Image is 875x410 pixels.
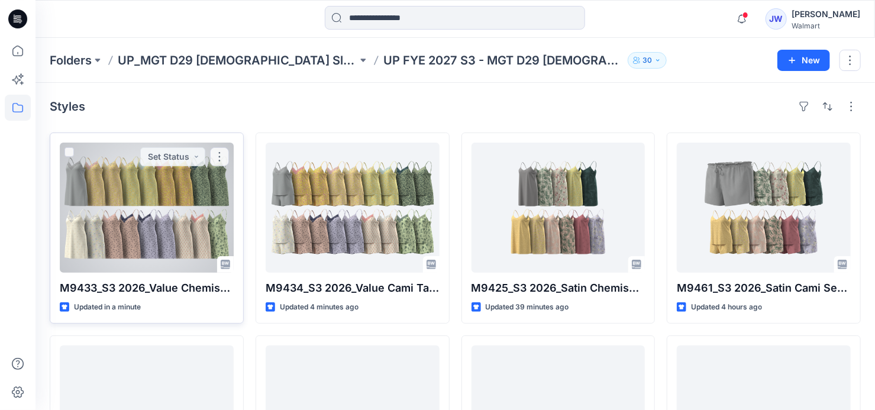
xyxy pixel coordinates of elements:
[766,8,787,30] div: JW
[50,52,92,69] a: Folders
[792,21,860,30] div: Walmart
[677,143,851,273] a: M9461_S3 2026_Satin Cami Set Opt 3_Midpoint
[60,143,234,273] a: M9433_S3 2026_Value Chemise_Midpoint
[383,52,623,69] p: UP FYE 2027 S3 - MGT D29 [DEMOGRAPHIC_DATA] Sleepwear
[118,52,357,69] a: UP_MGT D29 [DEMOGRAPHIC_DATA] Sleep
[280,301,359,314] p: Updated 4 minutes ago
[777,50,830,71] button: New
[266,143,440,273] a: M9434_S3 2026_Value Cami Tap_Midpoint
[677,280,851,296] p: M9461_S3 2026_Satin Cami Set Opt 3_Midpoint
[628,52,667,69] button: 30
[266,280,440,296] p: M9434_S3 2026_Value Cami Tap_Midpoint
[792,7,860,21] div: [PERSON_NAME]
[50,99,85,114] h4: Styles
[74,301,141,314] p: Updated in a minute
[486,301,569,314] p: Updated 39 minutes ago
[472,280,645,296] p: M9425_S3 2026_Satin Chemise Opt 3_Midpoint
[642,54,652,67] p: 30
[60,280,234,296] p: M9433_S3 2026_Value Chemise_Midpoint
[691,301,762,314] p: Updated 4 hours ago
[472,143,645,273] a: M9425_S3 2026_Satin Chemise Opt 3_Midpoint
